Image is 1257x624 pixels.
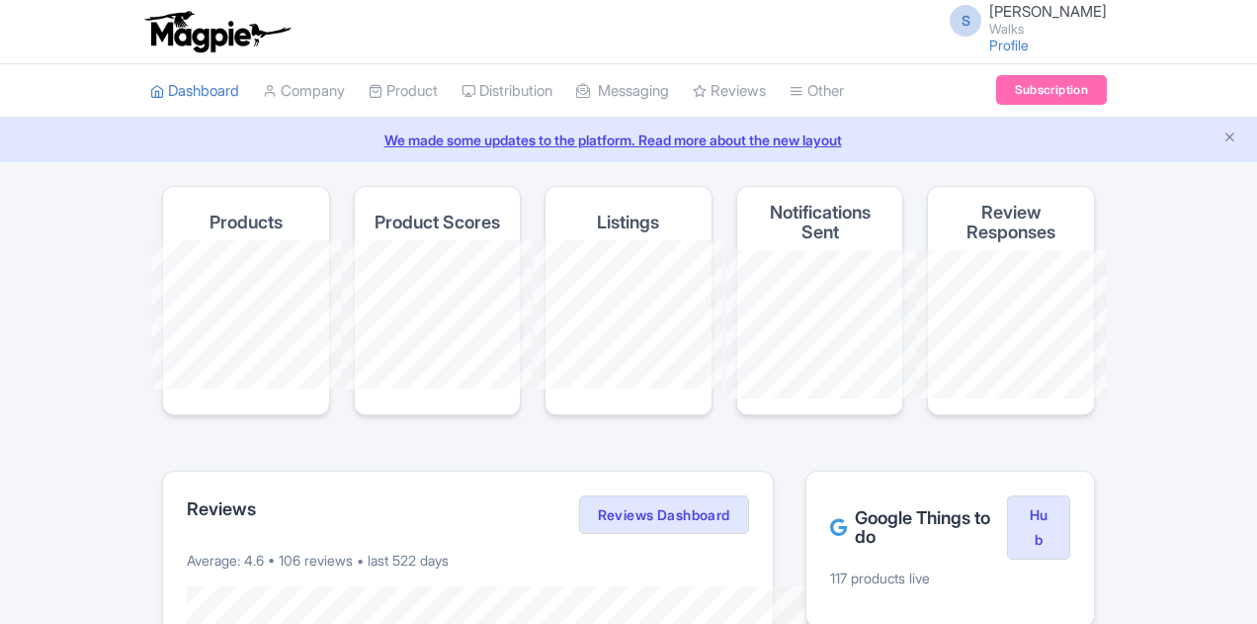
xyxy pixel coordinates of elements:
small: Walks [989,23,1107,36]
h2: Reviews [187,499,256,519]
h2: Google Things to do [830,508,1007,548]
span: [PERSON_NAME] [989,2,1107,21]
a: Profile [989,37,1029,53]
h4: Products [209,213,283,232]
p: Average: 4.6 • 106 reviews • last 522 days [187,550,749,571]
a: Distribution [461,64,552,119]
h4: Review Responses [944,203,1078,242]
button: Close announcement [1222,128,1237,150]
a: Messaging [576,64,669,119]
h4: Product Scores [375,213,500,232]
a: Subscription [996,75,1107,105]
a: S [PERSON_NAME] Walks [938,4,1107,36]
a: Other [790,64,844,119]
p: 117 products live [830,568,1070,588]
a: Reviews [693,64,766,119]
img: logo-ab69f6fb50320c5b225c76a69d11143b.png [140,10,293,53]
h4: Listings [597,213,659,232]
span: S [950,5,981,37]
a: Reviews Dashboard [579,495,749,535]
a: Company [263,64,345,119]
a: Product [369,64,438,119]
a: We made some updates to the platform. Read more about the new layout [12,130,1245,150]
h4: Notifications Sent [753,203,887,242]
a: Dashboard [150,64,239,119]
a: Hub [1007,495,1070,561]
